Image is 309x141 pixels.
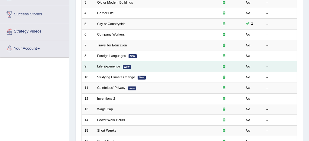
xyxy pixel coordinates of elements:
[97,11,114,15] a: Harder Life
[266,128,294,133] div: –
[81,40,94,51] td: 7
[97,118,125,122] a: Fewer Work Hours
[123,65,131,69] em: New
[266,11,294,16] div: –
[266,75,294,80] div: –
[246,75,250,79] em: No
[97,64,120,68] a: Life Experience
[81,83,94,93] td: 11
[97,54,126,58] a: Foreign Languages
[246,97,250,100] em: No
[81,61,94,72] td: 9
[207,64,240,69] div: Exam occurring question
[266,96,294,101] div: –
[207,128,240,133] div: Exam occurring question
[207,22,240,27] div: Exam occurring question
[266,118,294,123] div: –
[246,1,250,4] em: No
[246,129,250,132] em: No
[207,0,240,5] div: Exam occurring question
[81,72,94,83] td: 10
[246,54,250,58] em: No
[266,32,294,37] div: –
[246,33,250,36] em: No
[97,43,127,47] a: Travel for Education
[0,40,69,55] a: Your Account
[266,86,294,90] div: –
[207,118,240,123] div: Exam occurring question
[81,19,94,29] td: 5
[246,86,250,89] em: No
[97,107,113,111] a: Wage Cap
[246,43,250,47] em: No
[207,54,240,58] div: Exam occurring question
[207,43,240,48] div: Exam occurring question
[266,43,294,48] div: –
[266,64,294,69] div: –
[207,107,240,112] div: Exam occurring question
[81,125,94,136] td: 15
[81,51,94,61] td: 8
[128,86,136,90] em: New
[97,75,135,79] a: Studying Climate Change
[81,115,94,125] td: 14
[207,86,240,90] div: Exam occurring question
[81,104,94,115] td: 13
[266,22,294,27] div: –
[81,29,94,40] td: 6
[138,76,146,80] em: New
[0,23,69,38] a: Strategy Videos
[266,54,294,58] div: –
[207,75,240,80] div: Exam occurring question
[97,33,125,36] a: Company Workers
[246,107,250,111] em: No
[207,96,240,101] div: Exam occurring question
[81,93,94,104] td: 12
[246,11,250,15] em: No
[266,107,294,112] div: –
[97,22,126,26] a: City or Countryside
[97,86,126,89] a: Celebrities' Privacy
[81,8,94,18] td: 4
[207,32,240,37] div: Exam occurring question
[97,129,116,132] a: Short Weeks
[207,11,240,16] div: Exam occurring question
[0,6,69,21] a: Success Stories
[249,21,255,27] span: You can still take this question
[246,64,250,68] em: No
[129,54,137,58] em: New
[246,118,250,122] em: No
[97,1,133,4] a: Old or Modern Buildings
[266,0,294,5] div: –
[97,97,115,100] a: Inventions 2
